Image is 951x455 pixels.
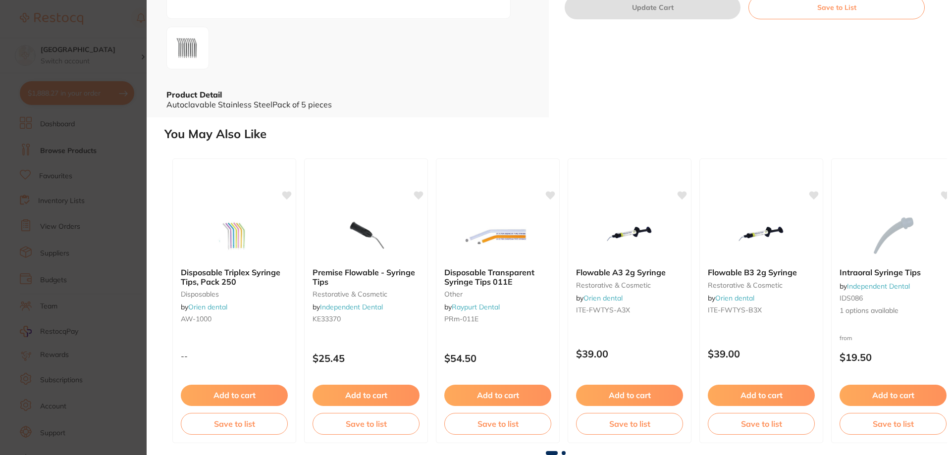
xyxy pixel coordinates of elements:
[313,315,420,323] small: KE33370
[444,303,500,311] span: by
[313,290,420,298] small: restorative & cosmetic
[576,413,683,435] button: Save to list
[840,385,947,405] button: Add to cart
[313,413,420,435] button: Save to list
[166,90,222,100] b: Product Detail
[15,9,183,183] div: message notification from Restocq, 17h ago. Hi Aynkkaran, Choose a greener path in healthcare! 🌱G...
[444,290,551,298] small: other
[43,168,176,177] p: Message from Restocq, sent 17h ago
[164,127,947,141] h2: You May Also Like
[444,353,551,364] p: $54.50
[444,385,551,405] button: Add to cart
[861,210,925,260] img: Intraoral Syringe Tips
[597,210,662,260] img: Flowable A3 2g Syringe
[840,306,947,316] span: 1 options available
[444,268,551,286] b: Disposable Transparent Syringe Tips 011E
[334,210,398,260] img: Premise Flowable - Syringe Tips
[847,282,910,291] a: Independent Dental
[313,385,420,405] button: Add to cart
[715,294,754,303] a: Orien dental
[170,30,206,66] img: LTM1ODM3
[320,303,383,311] a: Independent Dental
[708,294,754,303] span: by
[181,385,288,405] button: Add to cart
[43,45,176,103] div: 🌱Get 20% off all RePractice products on Restocq until [DATE]. Simply head to Browse Products and ...
[576,281,683,289] small: restorative & cosmetic
[583,294,623,303] a: Orien dental
[840,334,852,342] span: from
[576,306,683,314] small: ITE-FWTYS-A3X
[840,268,947,277] b: Intraoral Syringe Tips
[22,18,38,34] img: Profile image for Restocq
[840,294,947,302] small: IDS086
[313,268,420,286] b: Premise Flowable - Syringe Tips
[181,290,288,298] small: disposables
[202,210,266,260] img: Disposable Triplex Syringe Tips, Pack 250
[729,210,793,260] img: Flowable B3 2g Syringe
[708,268,815,277] b: Flowable B3 2g Syringe
[576,385,683,405] button: Add to cart
[708,385,815,405] button: Add to cart
[708,413,815,435] button: Save to list
[313,303,383,311] span: by
[188,303,227,311] a: Orien dental
[181,303,227,311] span: by
[181,413,288,435] button: Save to list
[444,315,551,323] small: PRm-011E
[43,84,170,101] i: Discount will be applied on the supplier’s end.
[840,413,947,435] button: Save to list
[452,303,500,311] a: Raypurt Dental
[576,294,623,303] span: by
[576,268,683,277] b: Flowable A3 2g Syringe
[708,281,815,289] small: restorative & cosmetic
[840,352,947,363] p: $19.50
[444,413,551,435] button: Save to list
[313,353,420,364] p: $25.45
[840,282,910,291] span: by
[576,348,683,359] p: $39.00
[181,268,288,286] b: Disposable Triplex Syringe Tips, Pack 250
[43,30,176,40] div: Choose a greener path in healthcare!
[708,348,815,359] p: $39.00
[43,15,176,164] div: Message content
[181,315,288,323] small: AW-1000
[708,306,815,314] small: ITE-FWTYS-B3X
[43,15,176,25] div: Hi [PERSON_NAME],
[173,352,296,360] div: --
[166,100,529,109] div: Autoclavable Stainless SteelPack of 5 pieces
[466,210,530,260] img: Disposable Transparent Syringe Tips 011E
